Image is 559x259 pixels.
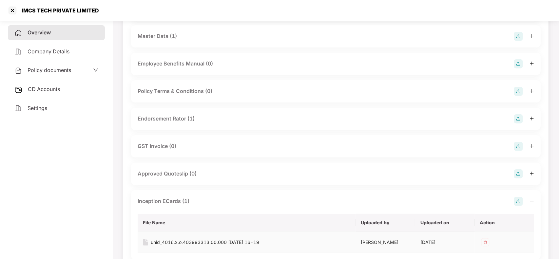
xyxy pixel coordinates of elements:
[138,60,213,68] div: Employee Benefits Manual (0)
[138,142,176,150] div: GST Invoice (0)
[28,48,69,55] span: Company Details
[530,171,534,176] span: plus
[138,197,189,205] div: Inception ECards (1)
[514,59,523,68] img: svg+xml;base64,PHN2ZyB4bWxucz0iaHR0cDovL3d3dy53My5vcmcvMjAwMC9zdmciIHdpZHRoPSIyOCIgaGVpZ2h0PSIyOC...
[514,197,523,206] img: svg+xml;base64,PHN2ZyB4bWxucz0iaHR0cDovL3d3dy53My5vcmcvMjAwMC9zdmciIHdpZHRoPSIyOCIgaGVpZ2h0PSIyOC...
[138,87,212,95] div: Policy Terms & Conditions (0)
[530,199,534,203] span: minus
[361,239,410,246] div: [PERSON_NAME]
[475,214,534,232] th: Action
[530,144,534,148] span: plus
[14,86,23,94] img: svg+xml;base64,PHN2ZyB3aWR0aD0iMjUiIGhlaWdodD0iMjQiIHZpZXdCb3g9IjAgMCAyNSAyNCIgZmlsbD0ibm9uZSIgeG...
[151,239,259,246] div: uhid_4016.x.o.403993313.00.000 [DATE] 16-19
[420,239,470,246] div: [DATE]
[14,48,22,56] img: svg+xml;base64,PHN2ZyB4bWxucz0iaHR0cDovL3d3dy53My5vcmcvMjAwMC9zdmciIHdpZHRoPSIyNCIgaGVpZ2h0PSIyNC...
[356,214,415,232] th: Uploaded by
[514,32,523,41] img: svg+xml;base64,PHN2ZyB4bWxucz0iaHR0cDovL3d3dy53My5vcmcvMjAwMC9zdmciIHdpZHRoPSIyOCIgaGVpZ2h0PSIyOC...
[514,142,523,151] img: svg+xml;base64,PHN2ZyB4bWxucz0iaHR0cDovL3d3dy53My5vcmcvMjAwMC9zdmciIHdpZHRoPSIyOCIgaGVpZ2h0PSIyOC...
[514,114,523,123] img: svg+xml;base64,PHN2ZyB4bWxucz0iaHR0cDovL3d3dy53My5vcmcvMjAwMC9zdmciIHdpZHRoPSIyOCIgaGVpZ2h0PSIyOC...
[530,89,534,93] span: plus
[530,116,534,121] span: plus
[514,87,523,96] img: svg+xml;base64,PHN2ZyB4bWxucz0iaHR0cDovL3d3dy53My5vcmcvMjAwMC9zdmciIHdpZHRoPSIyOCIgaGVpZ2h0PSIyOC...
[28,105,47,111] span: Settings
[514,169,523,178] img: svg+xml;base64,PHN2ZyB4bWxucz0iaHR0cDovL3d3dy53My5vcmcvMjAwMC9zdmciIHdpZHRoPSIyOCIgaGVpZ2h0PSIyOC...
[14,104,22,112] img: svg+xml;base64,PHN2ZyB4bWxucz0iaHR0cDovL3d3dy53My5vcmcvMjAwMC9zdmciIHdpZHRoPSIyNCIgaGVpZ2h0PSIyNC...
[138,170,197,178] div: Approved Quoteslip (0)
[138,32,177,40] div: Master Data (1)
[18,7,99,14] div: IMCS TECH PRIVATE LIMITED
[93,67,98,73] span: down
[28,86,60,92] span: CD Accounts
[138,214,356,232] th: File Name
[28,67,71,73] span: Policy documents
[143,239,148,246] img: svg+xml;base64,PHN2ZyB4bWxucz0iaHR0cDovL3d3dy53My5vcmcvMjAwMC9zdmciIHdpZHRoPSIxNiIgaGVpZ2h0PSIyMC...
[415,214,475,232] th: Uploaded on
[138,115,195,123] div: Endorsement Rator (1)
[530,34,534,38] span: plus
[28,29,51,36] span: Overview
[14,67,22,75] img: svg+xml;base64,PHN2ZyB4bWxucz0iaHR0cDovL3d3dy53My5vcmcvMjAwMC9zdmciIHdpZHRoPSIyNCIgaGVpZ2h0PSIyNC...
[480,237,491,248] img: svg+xml;base64,PHN2ZyB4bWxucz0iaHR0cDovL3d3dy53My5vcmcvMjAwMC9zdmciIHdpZHRoPSIzMiIgaGVpZ2h0PSIzMi...
[530,61,534,66] span: plus
[14,29,22,37] img: svg+xml;base64,PHN2ZyB4bWxucz0iaHR0cDovL3d3dy53My5vcmcvMjAwMC9zdmciIHdpZHRoPSIyNCIgaGVpZ2h0PSIyNC...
